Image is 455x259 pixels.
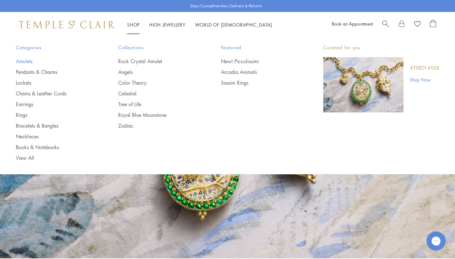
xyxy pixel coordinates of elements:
a: ShopShop [127,21,140,28]
a: Zodiac [118,122,195,129]
a: New! Piccolissimi [221,58,298,65]
a: Rock Crystal Amulet [118,58,195,65]
a: Pendants & Charms [16,69,93,75]
span: Categories [16,44,93,51]
a: View Wishlist [414,20,421,29]
p: Curated for you [323,44,439,51]
a: Royal Blue Moonstone [118,111,195,118]
a: View All [16,154,93,161]
a: Celestial [118,90,195,97]
a: Book an Appointment [332,21,373,27]
a: Search [382,20,389,29]
a: Arcadia Animals [221,69,298,75]
span: Collections [118,44,195,51]
p: Enjoy Complimentary Delivery & Returns [190,3,262,9]
a: Sassini Rings [221,79,298,86]
a: High JewelleryHigh Jewellery [149,21,185,28]
a: Color Theory [118,79,195,86]
a: Bracelets & Bangles [16,122,93,129]
span: Featured [221,44,298,51]
img: Temple St. Clair [19,21,114,28]
a: Amulets [16,58,93,65]
a: Athenæum [410,65,439,72]
a: Earrings [16,101,93,108]
nav: Main navigation [127,21,272,29]
a: Books & Notebooks [16,144,93,151]
iframe: Gorgias live chat messenger [423,229,449,253]
a: Rings [16,111,93,118]
a: Tree of Life [118,101,195,108]
a: Angels [118,69,195,75]
a: Chains & Leather Cords [16,90,93,97]
a: World of [DEMOGRAPHIC_DATA]World of [DEMOGRAPHIC_DATA] [195,21,272,28]
a: Necklaces [16,133,93,140]
a: Lockets [16,79,93,86]
a: Shop Now [410,76,439,83]
a: Open Shopping Bag [430,20,436,29]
